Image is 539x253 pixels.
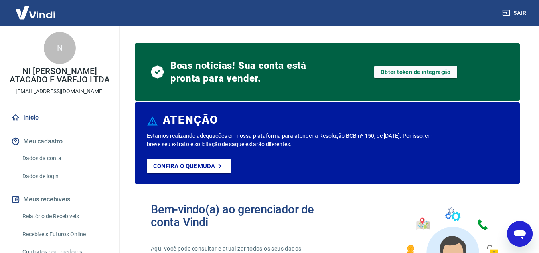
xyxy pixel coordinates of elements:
div: N [44,32,76,64]
a: Relatório de Recebíveis [19,208,110,225]
button: Sair [501,6,529,20]
img: Vindi [10,0,61,25]
a: Início [10,109,110,126]
a: Obter token de integração [374,66,457,78]
a: Dados de login [19,168,110,185]
h6: ATENÇÃO [163,116,218,124]
button: Meus recebíveis [10,191,110,208]
iframe: Botão para abrir a janela de mensagens, conversa em andamento [507,221,533,247]
a: Dados da conta [19,150,110,167]
p: NI [PERSON_NAME] ATACADO E VAREJO LTDA [6,67,113,84]
p: [EMAIL_ADDRESS][DOMAIN_NAME] [16,87,104,96]
a: Recebíveis Futuros Online [19,226,110,243]
span: Boas notícias! Sua conta está pronta para vender. [170,59,328,85]
h2: Bem-vindo(a) ao gerenciador de conta Vindi [151,203,328,229]
a: Confira o que muda [147,159,231,173]
p: Confira o que muda [153,163,215,170]
button: Meu cadastro [10,133,110,150]
p: Estamos realizando adequações em nossa plataforma para atender a Resolução BCB nº 150, de [DATE].... [147,132,436,149]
